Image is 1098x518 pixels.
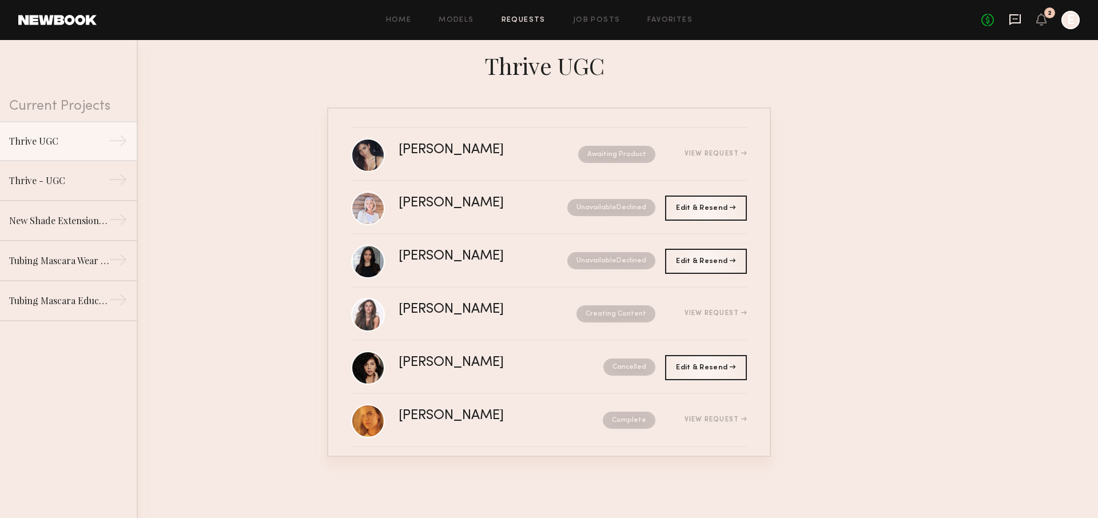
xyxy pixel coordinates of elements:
[351,394,747,447] a: [PERSON_NAME]CompleteView Request
[109,170,128,193] div: →
[576,305,655,322] nb-request-status: Creating Content
[439,17,474,24] a: Models
[676,364,735,371] span: Edit & Resend
[399,197,536,210] div: [PERSON_NAME]
[685,416,747,423] div: View Request
[9,214,109,228] div: New Shade Extension for Liquid Lash Mascara
[351,288,747,341] a: [PERSON_NAME]Creating ContentView Request
[9,294,109,308] div: Tubing Mascara Educational Video
[351,181,747,234] a: [PERSON_NAME]UnavailableDeclined
[386,17,412,24] a: Home
[351,234,747,288] a: [PERSON_NAME]UnavailableDeclined
[676,205,735,212] span: Edit & Resend
[578,146,655,163] nb-request-status: Awaiting Product
[399,409,554,423] div: [PERSON_NAME]
[603,412,655,429] nb-request-status: Complete
[1061,11,1080,29] a: E
[109,250,128,273] div: →
[327,49,771,80] div: Thrive UGC
[1048,10,1052,17] div: 2
[9,134,109,148] div: Thrive UGC
[603,358,655,376] nb-request-status: Cancelled
[9,174,109,188] div: Thrive - UGC
[567,199,655,216] nb-request-status: Unavailable Declined
[685,310,747,317] div: View Request
[109,290,128,313] div: →
[9,254,109,268] div: Tubing Mascara Wear Test
[399,250,536,263] div: [PERSON_NAME]
[685,150,747,157] div: View Request
[676,258,735,265] span: Edit & Resend
[399,356,554,369] div: [PERSON_NAME]
[647,17,693,24] a: Favorites
[399,303,540,316] div: [PERSON_NAME]
[109,210,128,233] div: →
[567,252,655,269] nb-request-status: Unavailable Declined
[351,341,747,394] a: [PERSON_NAME]Cancelled
[399,144,541,157] div: [PERSON_NAME]
[351,128,747,181] a: [PERSON_NAME]Awaiting ProductView Request
[502,17,546,24] a: Requests
[573,17,620,24] a: Job Posts
[109,132,128,154] div: →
